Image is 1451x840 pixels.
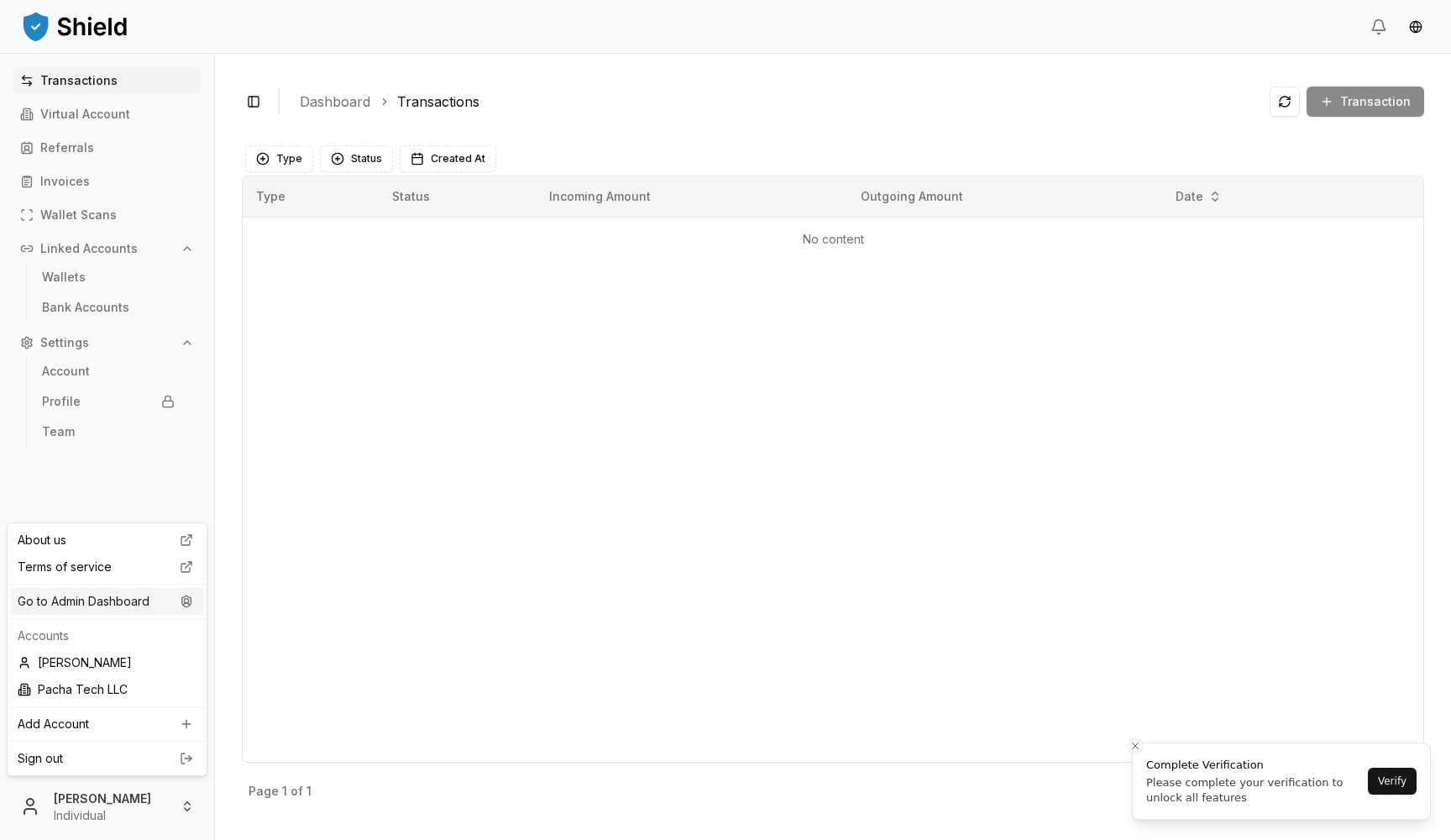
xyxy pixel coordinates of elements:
[11,527,203,554] a: About us
[11,649,203,676] div: [PERSON_NAME]
[11,588,203,615] div: Go to Admin Dashboard
[11,676,203,703] div: Pacha Tech LLC
[18,750,196,767] a: Sign out
[11,711,203,738] a: Add Account
[11,554,203,580] a: Terms of service
[18,627,196,644] p: Accounts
